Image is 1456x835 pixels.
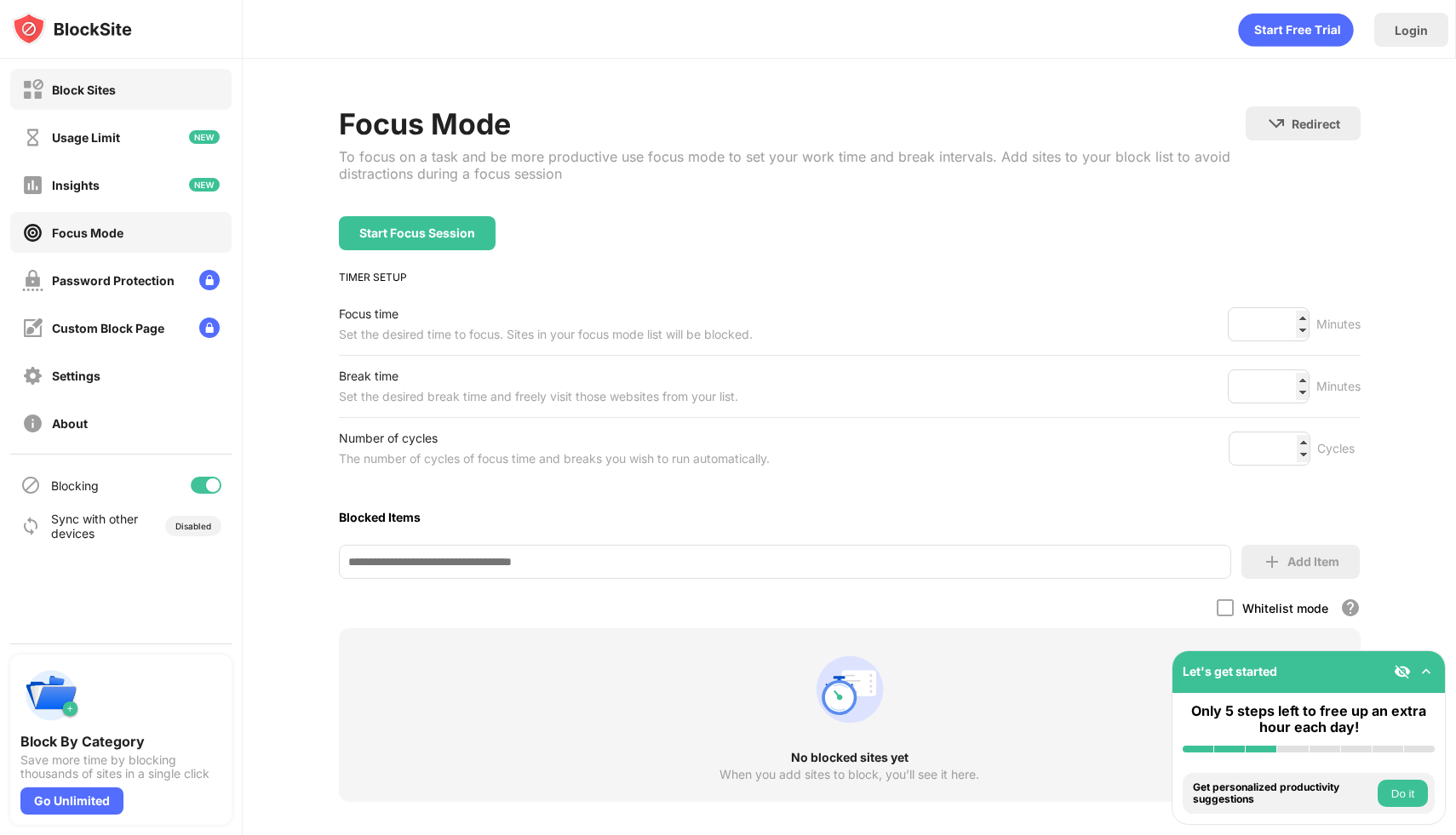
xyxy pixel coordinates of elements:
div: No blocked sites yet [339,751,1361,764]
div: Cycles [1317,438,1361,459]
img: customize-block-page-off.svg [22,317,43,339]
img: time-usage-off.svg [22,127,43,148]
img: logo-blocksite.svg [12,12,132,46]
img: lock-menu.svg [199,270,220,290]
img: password-protection-off.svg [22,270,43,291]
img: settings-off.svg [22,365,43,386]
div: Number of cycles [339,428,770,449]
div: About [52,416,88,431]
div: Only 5 steps left to free up an extra hour each day! [1183,703,1435,735]
img: push-categories.svg [20,665,82,726]
div: Redirect [1292,117,1340,131]
div: To focus on a task and be more productive use focus mode to set your work time and break interval... [339,148,1246,182]
div: Add Item [1287,555,1339,569]
div: Focus time [339,304,753,324]
div: animation [1238,13,1354,47]
div: Login [1395,23,1428,37]
div: Blocking [51,478,99,493]
div: Set the desired break time and freely visit those websites from your list. [339,386,738,407]
div: Disabled [175,521,211,531]
div: Whitelist mode [1242,601,1328,615]
div: Minutes [1316,314,1361,335]
div: Start Focus Session [359,226,475,240]
button: Do it [1378,780,1428,807]
img: about-off.svg [22,413,43,434]
img: omni-setup-toggle.svg [1418,663,1435,680]
div: Break time [339,366,738,386]
div: Focus Mode [52,226,123,240]
div: Save more time by blocking thousands of sites in a single click [20,753,221,781]
img: blocking-icon.svg [20,475,41,495]
div: Password Protection [52,273,175,288]
div: Custom Block Page [52,321,164,335]
div: The number of cycles of focus time and breaks you wish to run automatically. [339,449,770,469]
div: Go Unlimited [20,787,123,815]
div: Sync with other devices [51,512,139,540]
img: insights-off.svg [22,174,43,196]
div: Focus Mode [339,106,1246,141]
img: focus-on.svg [22,222,43,243]
div: Usage Limit [52,130,120,145]
img: new-icon.svg [189,178,220,192]
div: animation [809,649,891,730]
div: Block By Category [20,733,221,750]
div: When you add sites to block, you’ll see it here. [719,768,979,781]
img: block-off.svg [22,79,43,100]
img: eye-not-visible.svg [1394,663,1411,680]
div: TIMER SETUP [339,271,1361,283]
div: Settings [52,369,100,383]
img: new-icon.svg [189,130,220,144]
img: lock-menu.svg [199,317,220,338]
div: Set the desired time to focus. Sites in your focus mode list will be blocked. [339,324,753,345]
div: Get personalized productivity suggestions [1193,781,1373,806]
div: Insights [52,178,100,192]
div: Let's get started [1183,664,1277,678]
img: sync-icon.svg [20,516,41,536]
div: Blocked Items [339,510,1361,524]
div: Block Sites [52,83,116,97]
div: Minutes [1316,376,1361,397]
